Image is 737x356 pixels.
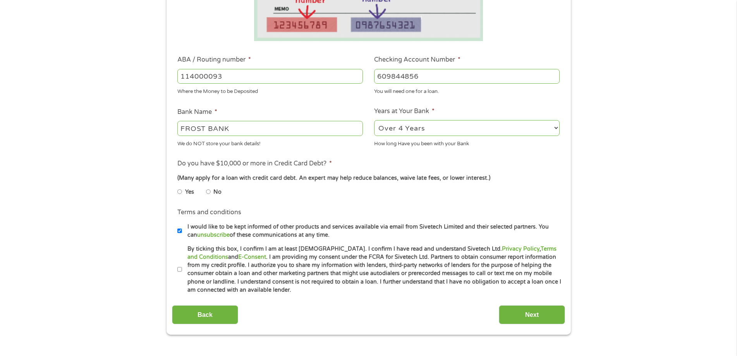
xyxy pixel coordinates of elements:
label: Bank Name [177,108,217,116]
div: (Many apply for a loan with credit card debt. An expert may help reduce balances, waive late fees... [177,174,559,182]
input: 263177916 [177,69,363,84]
input: 345634636 [374,69,560,84]
a: Privacy Policy [502,246,539,252]
div: We do NOT store your bank details! [177,137,363,148]
input: Back [172,305,238,324]
input: Next [499,305,565,324]
label: Yes [185,188,194,196]
label: Do you have $10,000 or more in Credit Card Debt? [177,160,332,168]
label: Years at Your Bank [374,107,435,115]
div: How long Have you been with your Bank [374,137,560,148]
a: unsubscribe [197,232,230,238]
label: Terms and conditions [177,208,241,217]
div: You will need one for a loan. [374,85,560,96]
div: Where the Money to be Deposited [177,85,363,96]
label: By ticking this box, I confirm I am at least [DEMOGRAPHIC_DATA]. I confirm I have read and unders... [182,245,562,294]
label: I would like to be kept informed of other products and services available via email from Sivetech... [182,223,562,239]
a: E-Consent [238,254,266,260]
label: No [213,188,222,196]
label: Checking Account Number [374,56,460,64]
a: Terms and Conditions [187,246,557,260]
label: ABA / Routing number [177,56,251,64]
